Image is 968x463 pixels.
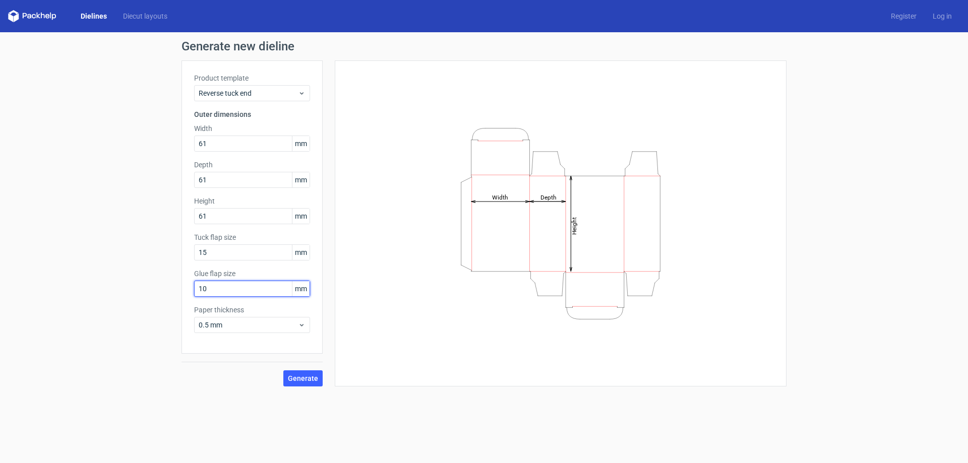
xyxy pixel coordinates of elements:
a: Diecut layouts [115,11,175,21]
tspan: Height [571,217,578,234]
span: 0.5 mm [199,320,298,330]
tspan: Depth [540,193,557,201]
label: Width [194,123,310,134]
tspan: Width [492,193,508,201]
span: mm [292,245,310,260]
label: Product template [194,73,310,83]
h3: Outer dimensions [194,109,310,119]
h1: Generate new dieline [181,40,786,52]
label: Height [194,196,310,206]
span: mm [292,172,310,187]
span: mm [292,136,310,151]
label: Depth [194,160,310,170]
a: Log in [925,11,960,21]
span: Reverse tuck end [199,88,298,98]
label: Tuck flap size [194,232,310,242]
a: Dielines [73,11,115,21]
a: Register [883,11,925,21]
span: Generate [288,375,318,382]
span: mm [292,281,310,296]
label: Paper thickness [194,305,310,315]
span: mm [292,209,310,224]
button: Generate [283,370,323,386]
label: Glue flap size [194,269,310,279]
